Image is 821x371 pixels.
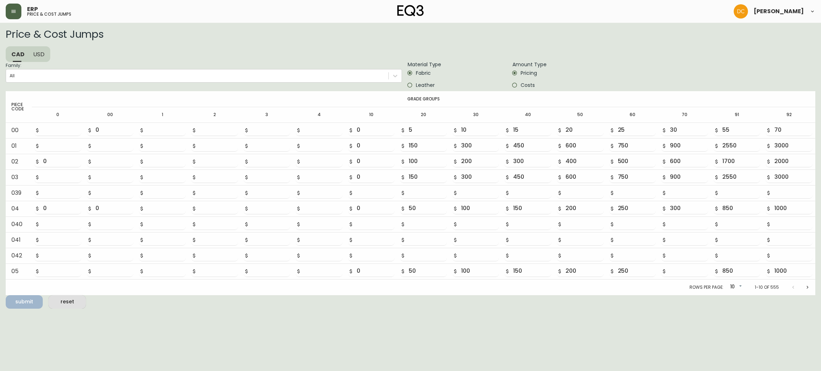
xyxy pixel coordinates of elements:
[521,82,535,89] span: Costs
[11,51,25,58] span: CAD
[502,107,554,122] th: 40
[690,284,723,291] p: Rows per page:
[6,122,32,138] td: 00
[48,295,86,309] button: reset
[10,73,15,79] div: All
[754,9,804,14] span: [PERSON_NAME]
[6,185,32,201] td: 039
[32,107,84,122] th: 0
[6,169,32,185] td: 03
[33,51,45,58] span: USD
[397,5,424,16] img: logo
[6,201,32,216] td: 04
[726,281,743,293] div: 10
[755,284,779,291] p: 1-10 of 555
[27,6,38,12] span: ERP
[189,107,241,122] th: 2
[6,91,32,122] th: Piece Code
[136,107,189,122] th: 1
[659,107,711,122] th: 70
[6,248,32,263] td: 042
[734,4,748,19] img: 7eb451d6983258353faa3212700b340b
[54,297,80,306] span: reset
[345,107,398,122] th: 10
[241,107,293,122] th: 3
[32,91,815,107] th: Grade Groups
[6,62,21,68] span: Family:
[6,154,32,169] td: 02
[800,280,815,294] button: Next page
[763,107,815,122] th: 92
[408,62,507,67] label: Material Type
[554,107,606,122] th: 50
[450,107,502,122] th: 30
[6,138,32,154] td: 01
[6,232,32,248] td: 041
[293,107,345,122] th: 4
[512,62,611,67] label: Amount Type
[416,82,435,89] span: Leather
[606,107,659,122] th: 60
[711,107,763,122] th: 91
[6,216,32,232] td: 040
[27,12,71,16] h5: price & cost jumps
[6,263,32,279] td: 05
[397,107,450,122] th: 20
[84,107,136,122] th: 00
[521,69,537,77] span: Pricing
[416,69,431,77] span: Fabric
[6,28,815,40] h2: Price & Cost Jumps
